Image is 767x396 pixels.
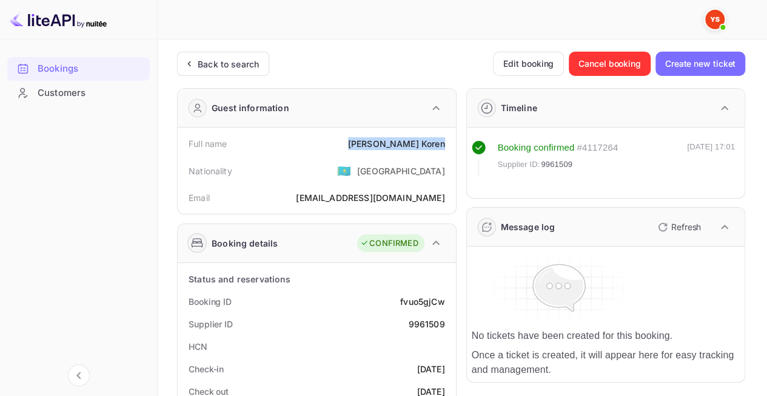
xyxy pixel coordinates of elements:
[541,159,572,171] span: 9961509
[651,217,706,237] button: Refresh
[348,137,445,150] div: [PERSON_NAME] Koren
[296,191,444,204] div: [EMAIL_ADDRESS][DOMAIN_NAME]
[705,10,725,29] img: Yandex Support
[10,10,107,29] img: LiteAPI logo
[671,220,701,233] p: Refresh
[337,160,351,182] span: United States
[472,329,740,343] p: No tickets have been created for this booking.
[189,318,233,330] div: Supplier ID
[189,363,224,375] div: Check-in
[189,191,210,204] div: Email
[655,52,745,76] button: Create new ticket
[408,318,444,330] div: 9961509
[189,295,232,308] div: Booking ID
[38,62,144,76] div: Bookings
[68,364,90,386] button: Collapse navigation
[189,340,207,353] div: HCN
[357,165,445,177] div: [GEOGRAPHIC_DATA]
[577,141,618,155] div: # 4117264
[360,237,418,250] div: CONFIRMED
[400,295,444,308] div: fvuo5gjCw
[472,348,740,377] p: Once a ticket is created, it will appear here for easy tracking and management.
[189,165,232,177] div: Nationality
[501,101,537,114] div: Timeline
[38,86,144,100] div: Customers
[189,137,227,150] div: Full name
[212,101,289,114] div: Guest information
[7,81,150,104] a: Customers
[569,52,651,76] button: Cancel booking
[7,57,150,80] a: Bookings
[498,141,575,155] div: Booking confirmed
[212,237,278,250] div: Booking details
[198,58,259,70] div: Back to search
[7,57,150,81] div: Bookings
[417,363,445,375] div: [DATE]
[189,273,290,285] div: Status and reservations
[7,81,150,105] div: Customers
[501,220,555,233] div: Message log
[493,52,564,76] button: Edit booking
[687,141,735,176] div: [DATE] 17:01
[498,159,540,171] span: Supplier ID:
